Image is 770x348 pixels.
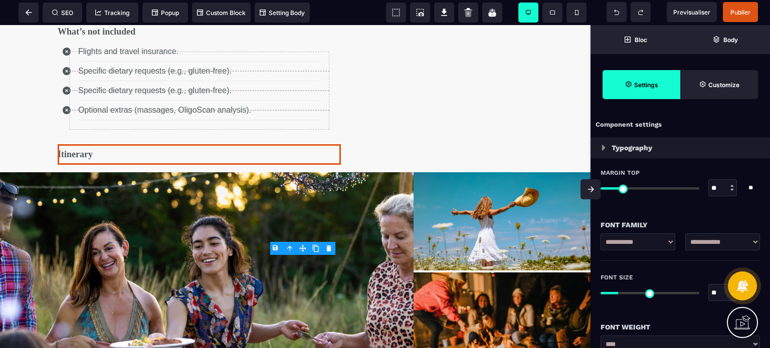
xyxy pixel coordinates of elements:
span: Open Style Manager [680,70,758,99]
span: Margin Top [601,169,640,177]
strong: Settings [634,81,658,89]
strong: Bloc [635,36,647,44]
img: be08a04b5724151590b2f4c3d6a75762_6755827b846fe55a64ce82b9.jpeg [414,147,591,245]
img: loading [602,145,606,151]
strong: Body [723,36,738,44]
div: What’s not included [58,2,341,12]
span: Popup [152,9,179,17]
span: Setting Body [260,9,305,17]
span: Open Blocks [591,25,680,54]
span: Custom Block [197,9,246,17]
span: SEO [52,9,73,17]
div: Font Weight [601,321,760,333]
span: Screenshot [410,3,430,23]
span: Previsualiser [673,9,710,16]
span: Tracking [95,9,129,17]
span: Preview [667,2,717,22]
p: Typography [612,142,652,154]
span: Settings [603,70,680,99]
span: Font Size [601,273,633,281]
span: View components [386,3,406,23]
strong: Customize [708,81,739,89]
div: Flights and travel insurance. [78,22,338,31]
span: Publier [730,9,750,16]
div: Component settings [591,115,770,135]
span: Open Layer Manager [680,25,770,54]
div: Itinerary [58,124,341,135]
div: Font Family [601,219,760,231]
